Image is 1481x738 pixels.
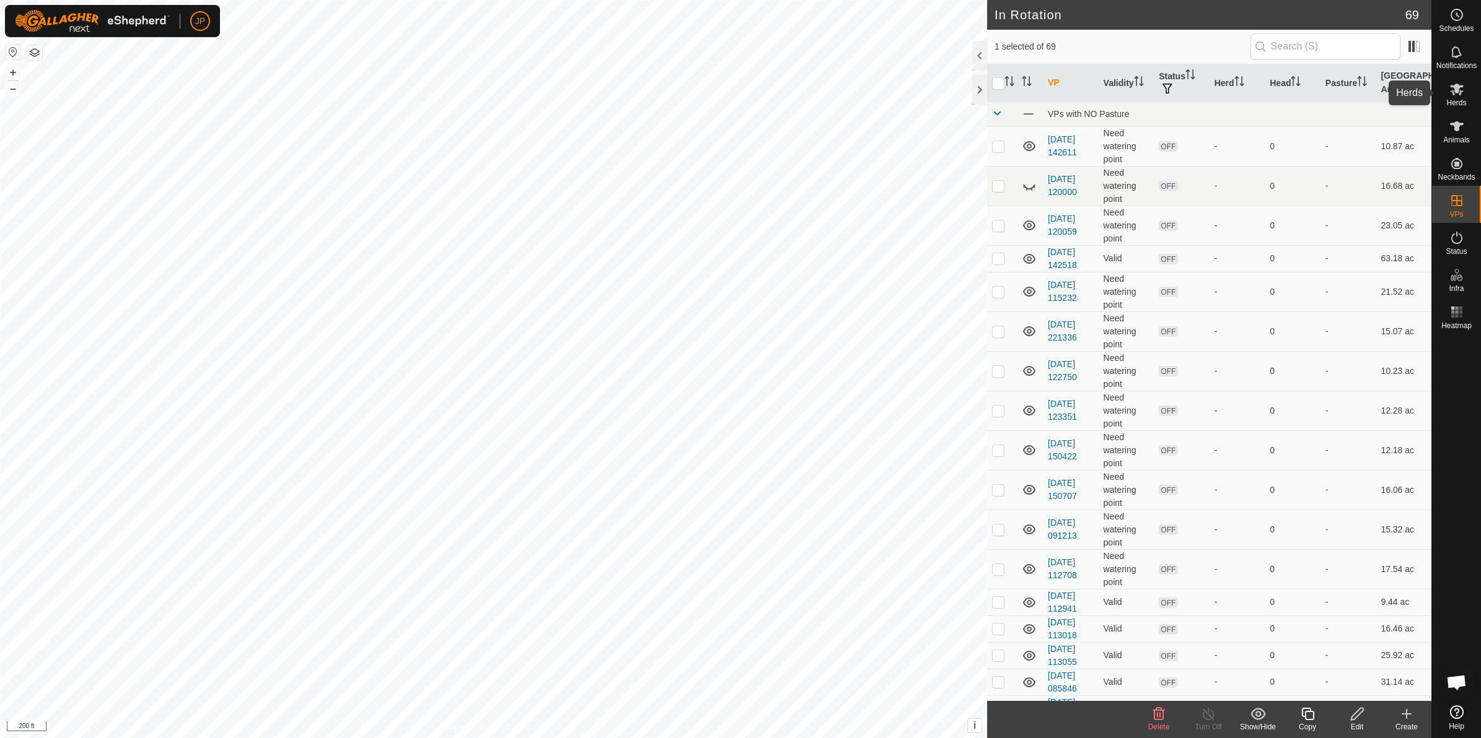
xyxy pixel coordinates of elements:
[1215,404,1260,417] div: -
[1215,523,1260,536] div: -
[1048,518,1077,540] a: [DATE] 091213
[1449,211,1463,218] span: VPs
[1376,510,1431,549] td: 15.32 ac
[1250,33,1400,59] input: Search (S)
[1134,78,1144,88] p-sorticon: Activate to sort
[1215,622,1260,635] div: -
[27,45,42,60] button: Map Layers
[1099,245,1154,272] td: Valid
[1332,721,1382,732] div: Edit
[1321,510,1376,549] td: -
[1234,78,1244,88] p-sorticon: Activate to sort
[1376,245,1431,272] td: 63.18 ac
[1449,285,1464,292] span: Infra
[1432,700,1481,735] a: Help
[1159,287,1177,297] span: OFF
[1159,406,1177,416] span: OFF
[1265,549,1321,589] td: 0
[1215,484,1260,497] div: -
[1215,140,1260,153] div: -
[1159,564,1177,575] span: OFF
[1405,6,1419,24] span: 69
[1321,549,1376,589] td: -
[1159,597,1177,608] span: OFF
[1400,84,1410,94] p-sorticon: Activate to sort
[195,15,205,28] span: JP
[1438,664,1475,701] div: Open chat
[1148,723,1170,731] span: Delete
[1438,173,1475,181] span: Neckbands
[1099,126,1154,166] td: Need watering point
[1159,677,1177,688] span: OFF
[1265,206,1321,245] td: 0
[1185,71,1195,81] p-sorticon: Activate to sort
[1048,438,1077,461] a: [DATE] 150422
[15,10,170,32] img: Gallagher Logo
[1159,485,1177,495] span: OFF
[1321,470,1376,510] td: -
[1099,642,1154,669] td: Valid
[1265,430,1321,470] td: 0
[1048,280,1077,303] a: [DATE] 115232
[6,81,20,96] button: –
[1099,391,1154,430] td: Need watering point
[1376,126,1431,166] td: 10.87 ac
[1321,615,1376,642] td: -
[1265,470,1321,510] td: 0
[1321,64,1376,102] th: Pasture
[1446,248,1467,255] span: Status
[1321,695,1376,722] td: -
[1215,219,1260,232] div: -
[1215,675,1260,688] div: -
[1159,624,1177,635] span: OFF
[1265,695,1321,722] td: 0
[1048,591,1077,614] a: [DATE] 112941
[1291,78,1301,88] p-sorticon: Activate to sort
[1099,695,1154,722] td: Valid
[1376,669,1431,695] td: 31.14 ac
[1099,589,1154,615] td: Valid
[1099,549,1154,589] td: Need watering point
[1159,181,1177,191] span: OFF
[1099,166,1154,206] td: Need watering point
[973,720,976,731] span: i
[1233,721,1283,732] div: Show/Hide
[1376,589,1431,615] td: 9.44 ac
[1048,109,1426,119] div: VPs with NO Pasture
[1321,642,1376,669] td: -
[1048,319,1077,342] a: [DATE] 221336
[1215,180,1260,193] div: -
[1159,254,1177,264] span: OFF
[1048,671,1077,693] a: [DATE] 085846
[1022,78,1032,88] p-sorticon: Activate to sort
[1215,596,1260,609] div: -
[1265,126,1321,166] td: 0
[1376,391,1431,430] td: 12.28 ac
[1265,351,1321,391] td: 0
[1215,444,1260,457] div: -
[1004,78,1014,88] p-sorticon: Activate to sort
[1265,391,1321,430] td: 0
[1099,272,1154,311] td: Need watering point
[1154,64,1210,102] th: Status
[1321,430,1376,470] td: -
[1048,478,1077,501] a: [DATE] 150707
[1265,311,1321,351] td: 0
[1441,322,1472,329] span: Heatmap
[1099,311,1154,351] td: Need watering point
[1048,247,1077,270] a: [DATE] 142518
[1376,206,1431,245] td: 23.05 ac
[1321,311,1376,351] td: -
[1321,126,1376,166] td: -
[1215,252,1260,265] div: -
[1215,285,1260,298] div: -
[1265,642,1321,669] td: 0
[1099,351,1154,391] td: Need watering point
[1376,549,1431,589] td: 17.54 ac
[1436,62,1477,69] span: Notifications
[1048,359,1077,382] a: [DATE] 122750
[1265,589,1321,615] td: 0
[1321,245,1376,272] td: -
[1321,166,1376,206] td: -
[968,719,982,732] button: i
